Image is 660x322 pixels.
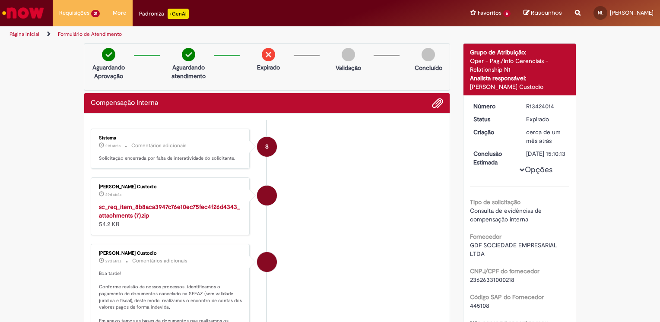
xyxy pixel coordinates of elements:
[467,128,520,136] dt: Criação
[467,149,520,167] dt: Conclusão Estimada
[105,192,121,197] span: 29d atrás
[10,31,39,38] a: Página inicial
[88,63,130,80] p: Aguardando Aprovação
[265,136,269,157] span: S
[422,48,435,61] img: img-circle-grey.png
[478,9,501,17] span: Favoritos
[470,74,570,82] div: Analista responsável:
[58,31,122,38] a: Formulário de Atendimento
[257,186,277,205] div: Igor Alexandre Custodio
[470,293,544,301] b: Código SAP do Fornecedor
[342,48,355,61] img: img-circle-grey.png
[531,9,562,17] span: Rascunhos
[6,26,434,42] ul: Trilhas de página
[503,10,511,17] span: 6
[526,128,566,145] div: 18/08/2025 10:33:53
[526,102,566,110] div: R13424014
[470,57,570,74] div: Oper - Pag./Info Gerenciais - Relationship N1
[524,9,562,17] a: Rascunhos
[432,98,443,109] button: Adicionar anexos
[99,184,243,189] div: [PERSON_NAME] Custodio
[257,63,280,72] p: Expirado
[470,302,489,309] span: 445108
[59,9,89,17] span: Requisições
[470,82,570,91] div: [PERSON_NAME] Custodio
[1,4,45,22] img: ServiceNow
[105,259,121,264] time: 02/09/2025 10:03:11
[182,48,195,61] img: check-circle-green.png
[99,202,243,228] div: 54.2 KB
[526,128,561,145] span: cerca de um mês atrás
[470,198,520,206] b: Tipo de solicitação
[257,137,277,157] div: System
[99,155,243,162] p: Solicitação encerrada por falta de interatividade do solicitante.
[99,251,243,256] div: [PERSON_NAME] Custodio
[105,143,121,148] span: 21d atrás
[610,9,654,16] span: [PERSON_NAME]
[598,10,603,16] span: NL
[139,9,189,19] div: Padroniza
[470,276,514,284] span: 23626331000218
[415,63,442,72] p: Concluído
[526,115,566,123] div: Expirado
[131,142,187,149] small: Comentários adicionais
[102,48,115,61] img: check-circle-green.png
[105,143,121,148] time: 09/09/2025 17:03:11
[168,9,189,19] p: +GenAi
[470,241,559,258] span: GDF SOCIEDADE EMPRESARIAL LTDA
[91,10,100,17] span: 31
[105,192,121,197] time: 02/09/2025 10:03:22
[336,63,361,72] p: Validação
[91,99,158,107] h2: Compensação Interna Histórico de tíquete
[470,233,501,240] b: Fornecedor
[467,102,520,110] dt: Número
[105,259,121,264] span: 29d atrás
[132,257,187,265] small: Comentários adicionais
[262,48,275,61] img: remove.png
[168,63,209,80] p: Aguardando atendimento
[470,48,570,57] div: Grupo de Atribuição:
[526,128,561,145] time: 18/08/2025 10:33:53
[99,203,240,219] a: sc_req_item_8b8aca3947c76e10ec75fec4f26d4343_attachments (7).zip
[99,136,243,141] div: Sistema
[526,149,566,158] div: [DATE] 15:10:13
[467,115,520,123] dt: Status
[470,207,543,223] span: Consulta de evidências de compensação interna
[470,267,539,275] b: CNPJ/CPF do fornecedor
[113,9,126,17] span: More
[257,252,277,272] div: Igor Alexandre Custodio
